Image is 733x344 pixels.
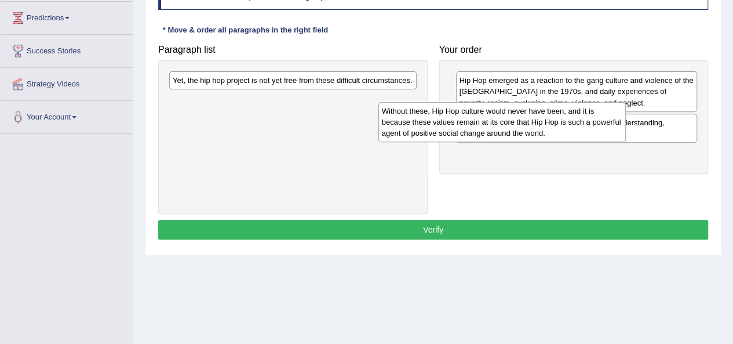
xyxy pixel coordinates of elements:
[1,101,133,130] a: Your Account
[456,71,698,111] div: Hip Hop emerged as a reaction to the gang culture and violence of the [GEOGRAPHIC_DATA] in the 19...
[158,24,333,35] div: * Move & order all paragraphs in the right field
[1,35,133,64] a: Success Stories
[1,2,133,31] a: Predictions
[158,220,708,240] button: Verify
[378,102,626,142] div: Without these, Hip Hop culture would never have been, and it is because these values remain at it...
[439,45,709,55] h4: Your order
[158,45,428,55] h4: Paragraph list
[1,68,133,97] a: Strategy Videos
[169,71,417,89] div: Yet, the hip hop project is not yet free from these difficult circumstances.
